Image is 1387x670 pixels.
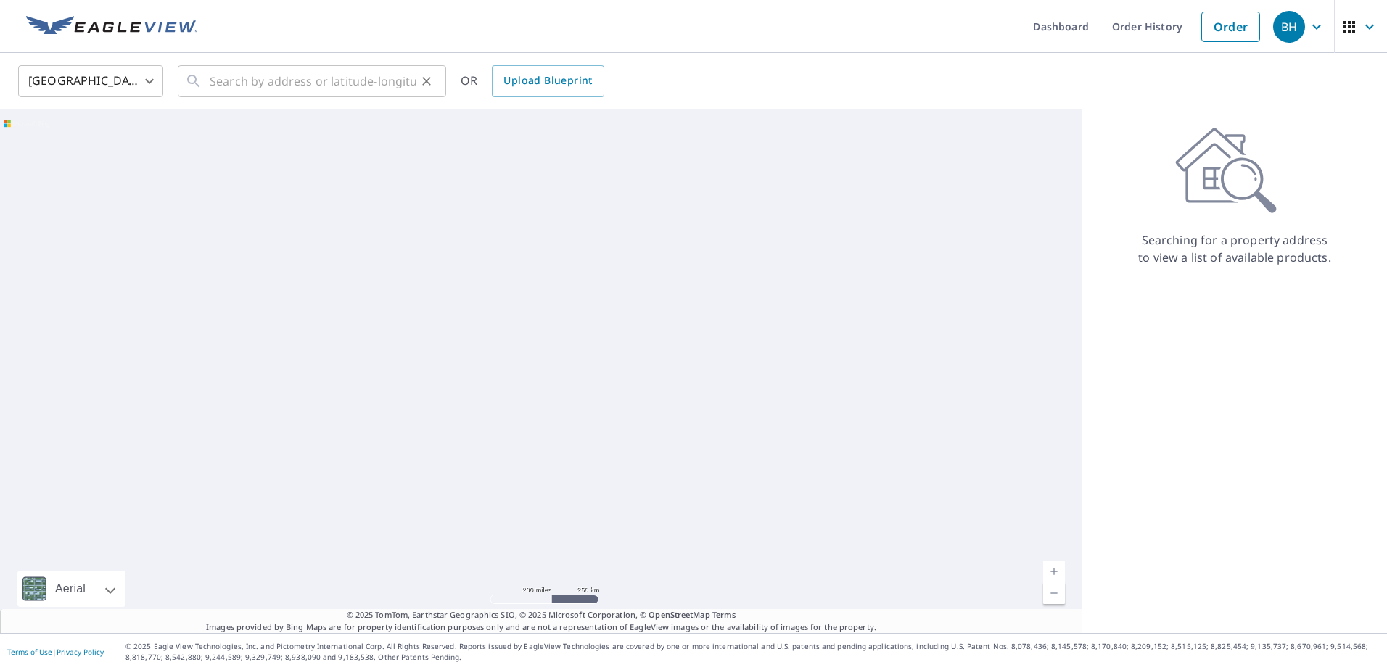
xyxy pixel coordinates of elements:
div: Aerial [17,571,125,607]
p: | [7,648,104,656]
a: Terms of Use [7,647,52,657]
a: Order [1201,12,1260,42]
div: BH [1273,11,1305,43]
div: OR [461,65,604,97]
p: © 2025 Eagle View Technologies, Inc. and Pictometry International Corp. All Rights Reserved. Repo... [125,641,1380,663]
img: EV Logo [26,16,197,38]
a: Upload Blueprint [492,65,604,97]
div: [GEOGRAPHIC_DATA] [18,61,163,102]
a: OpenStreetMap [649,609,709,620]
a: Current Level 5, Zoom In [1043,561,1065,582]
input: Search by address or latitude-longitude [210,61,416,102]
a: Current Level 5, Zoom Out [1043,582,1065,604]
span: Upload Blueprint [503,72,592,90]
a: Privacy Policy [57,647,104,657]
span: © 2025 TomTom, Earthstar Geographics SIO, © 2025 Microsoft Corporation, © [347,609,736,621]
button: Clear [416,71,437,91]
p: Searching for a property address to view a list of available products. [1137,231,1332,266]
a: Terms [712,609,736,620]
div: Aerial [51,571,90,607]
